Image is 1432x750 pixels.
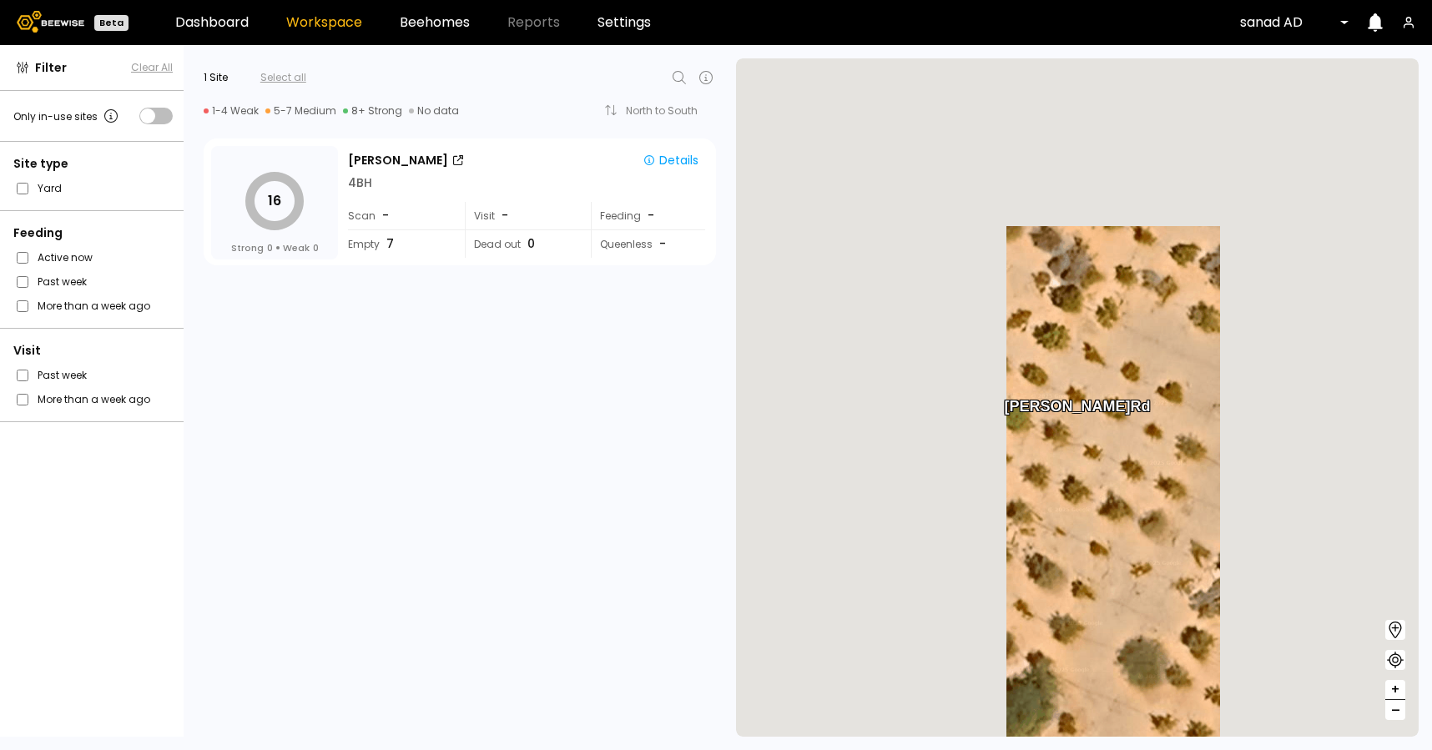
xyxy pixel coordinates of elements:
div: [PERSON_NAME] [348,152,448,169]
div: Only in-use sites [13,106,121,126]
div: [PERSON_NAME] Rd [1004,380,1150,415]
div: Feeding [591,202,705,229]
span: - [659,235,666,253]
div: Scan [348,202,453,229]
span: 7 [386,235,394,253]
div: Details [643,153,698,168]
div: 1 Site [204,70,228,85]
img: Beewise logo [17,11,84,33]
div: Feeding [13,224,173,242]
div: 4 BH [348,174,372,192]
button: – [1385,700,1405,720]
div: North to South [626,106,709,116]
label: Past week [38,273,87,290]
span: 0 [313,241,319,254]
button: Clear All [131,60,173,75]
label: Yard [38,179,62,197]
span: - [502,207,508,224]
div: Visit [13,342,173,360]
span: 0 [527,235,535,253]
div: Dead out [465,230,579,258]
tspan: 16 [268,191,281,210]
a: Settings [598,16,651,29]
label: More than a week ago [38,297,150,315]
div: Select all [260,70,306,85]
div: 8+ Strong [343,104,402,118]
span: 0 [267,241,273,254]
button: Details [636,149,705,171]
a: Beehomes [400,16,470,29]
div: Queenless [591,230,705,258]
div: Strong Weak [231,241,319,254]
span: Reports [507,16,560,29]
span: – [1391,700,1400,721]
button: + [1385,680,1405,700]
span: + [1390,679,1400,700]
div: Empty [348,230,453,258]
div: Site type [13,155,173,173]
span: - [382,207,389,224]
div: No data [409,104,459,118]
div: Visit [465,202,579,229]
a: Dashboard [175,16,249,29]
div: 5-7 Medium [265,104,336,118]
label: Active now [38,249,93,266]
a: Workspace [286,16,362,29]
div: - [648,207,656,224]
span: Filter [35,59,67,77]
div: Beta [94,15,129,31]
label: Past week [38,366,87,384]
div: 1-4 Weak [204,104,259,118]
label: More than a week ago [38,390,150,408]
